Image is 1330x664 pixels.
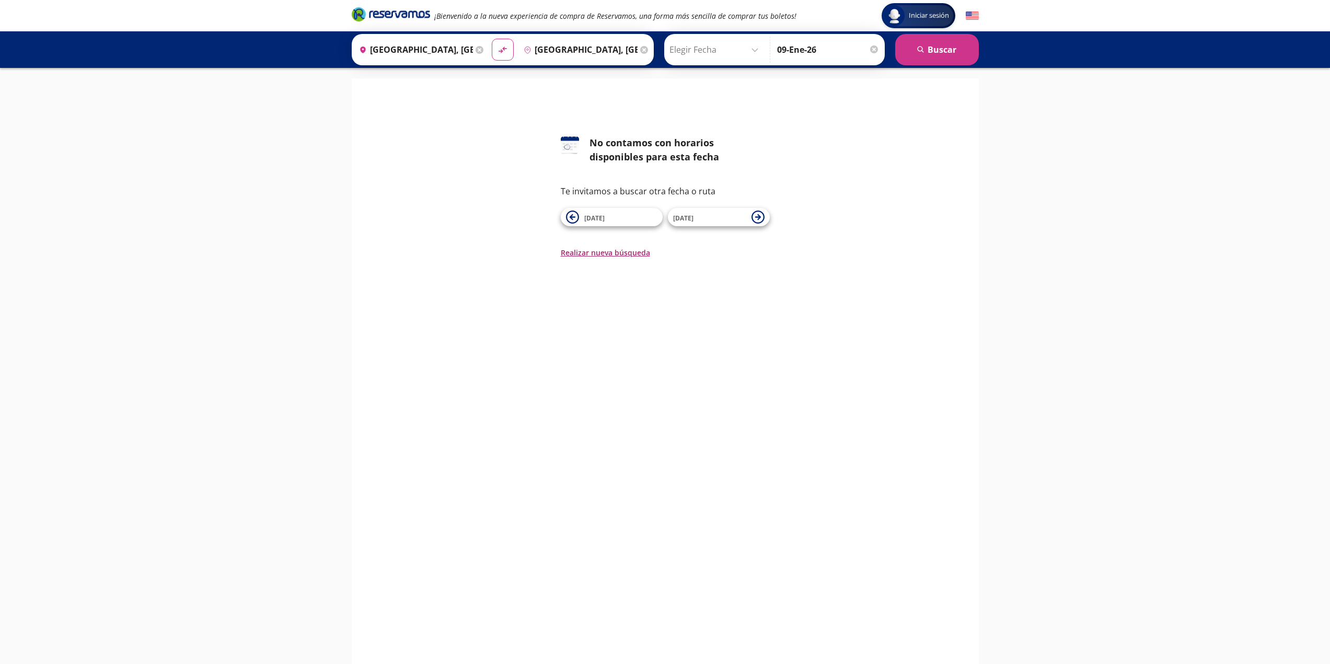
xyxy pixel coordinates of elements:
span: [DATE] [584,214,605,223]
button: Realizar nueva búsqueda [561,247,650,258]
button: [DATE] [668,208,770,226]
em: ¡Bienvenido a la nueva experiencia de compra de Reservamos, una forma más sencilla de comprar tus... [434,11,796,21]
input: Buscar Destino [519,37,638,63]
p: Te invitamos a buscar otra fecha o ruta [561,185,770,197]
span: Iniciar sesión [905,10,953,21]
button: [DATE] [561,208,663,226]
a: Brand Logo [352,6,430,25]
span: [DATE] [673,214,693,223]
input: Elegir Fecha [669,37,763,63]
div: No contamos con horarios disponibles para esta fecha [589,136,770,164]
i: Brand Logo [352,6,430,22]
input: Opcional [777,37,880,63]
button: English [966,9,979,22]
input: Buscar Origen [355,37,473,63]
button: Buscar [895,34,979,65]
